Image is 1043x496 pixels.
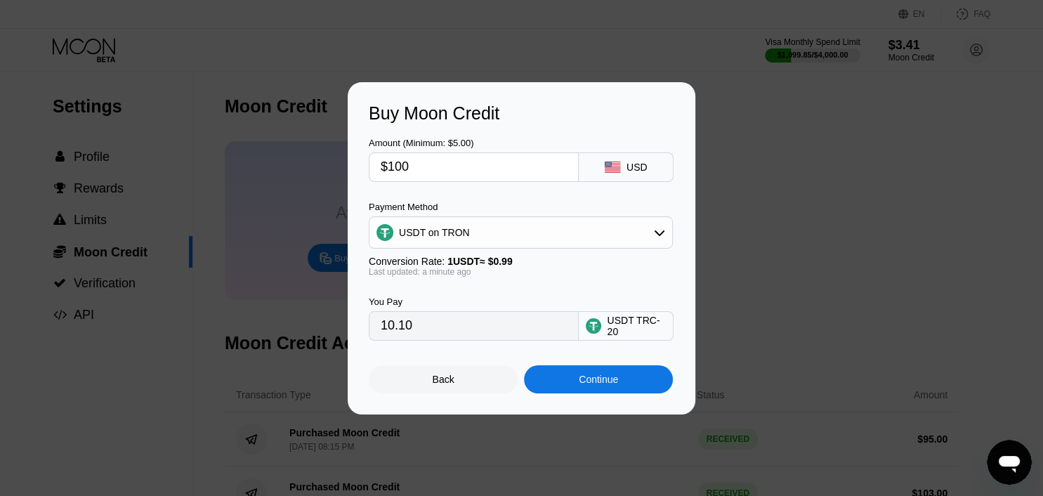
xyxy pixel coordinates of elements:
input: $0.00 [381,153,567,181]
div: USDT TRC-20 [607,315,666,337]
div: Last updated: a minute ago [369,267,673,277]
div: Conversion Rate: [369,256,673,267]
div: Amount (Minimum: $5.00) [369,138,579,148]
div: USDT on TRON [399,227,470,238]
div: USD [627,162,648,173]
iframe: Button to launch messaging window [987,440,1032,485]
div: Back [433,374,454,385]
div: Buy Moon Credit [369,103,674,124]
div: Continue [579,374,618,385]
span: 1 USDT ≈ $0.99 [447,256,513,267]
div: You Pay [369,296,579,307]
div: Back [369,365,518,393]
div: USDT on TRON [369,218,672,247]
div: Continue [524,365,673,393]
div: Payment Method [369,202,673,212]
